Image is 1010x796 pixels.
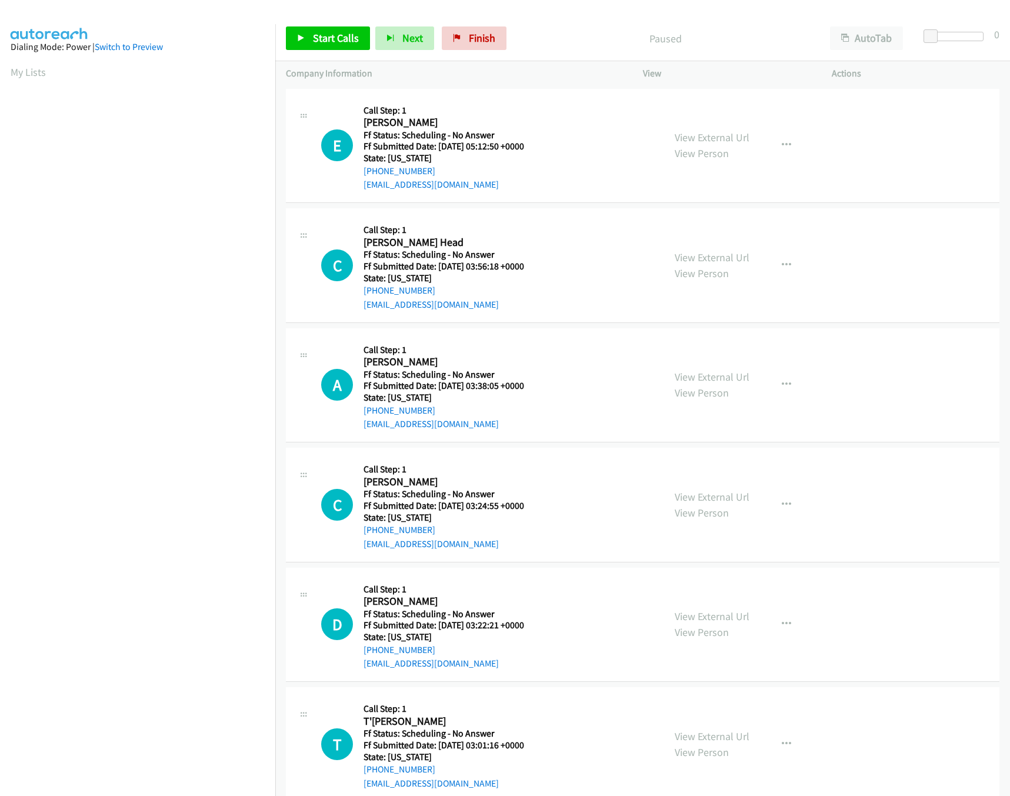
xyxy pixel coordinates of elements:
a: View External Url [675,370,749,384]
h5: Ff Status: Scheduling - No Answer [364,249,539,261]
h5: State: [US_STATE] [364,152,539,164]
a: [EMAIL_ADDRESS][DOMAIN_NAME] [364,658,499,669]
h2: [PERSON_NAME] [364,355,539,369]
a: Switch to Preview [95,41,163,52]
div: The call is yet to be attempted [321,728,353,760]
h1: T [321,728,353,760]
h1: C [321,249,353,281]
p: View [643,66,811,81]
a: [EMAIL_ADDRESS][DOMAIN_NAME] [364,418,499,429]
h5: Ff Submitted Date: [DATE] 03:22:21 +0000 [364,620,539,631]
div: The call is yet to be attempted [321,129,353,161]
h5: Call Step: 1 [364,584,539,595]
a: My Lists [11,65,46,79]
h2: [PERSON_NAME] [364,475,539,489]
div: The call is yet to be attempted [321,249,353,281]
a: [PHONE_NUMBER] [364,764,435,775]
div: The call is yet to be attempted [321,489,353,521]
a: View Person [675,386,729,399]
a: View External Url [675,131,749,144]
h5: Ff Status: Scheduling - No Answer [364,608,539,620]
h2: [PERSON_NAME] [364,595,539,608]
h1: D [321,608,353,640]
span: Next [402,31,423,45]
a: [EMAIL_ADDRESS][DOMAIN_NAME] [364,778,499,789]
h5: State: [US_STATE] [364,751,539,763]
div: Delay between calls (in seconds) [929,32,984,41]
button: AutoTab [830,26,903,50]
a: View Person [675,625,729,639]
h5: Ff Submitted Date: [DATE] 03:24:55 +0000 [364,500,539,512]
h5: Call Step: 1 [364,464,539,475]
h5: Call Step: 1 [364,224,539,236]
h5: Call Step: 1 [364,703,539,715]
a: Finish [442,26,506,50]
h5: State: [US_STATE] [364,512,539,524]
h5: Ff Status: Scheduling - No Answer [364,129,539,141]
h2: [PERSON_NAME] Head [364,236,539,249]
div: The call is yet to be attempted [321,608,353,640]
a: [EMAIL_ADDRESS][DOMAIN_NAME] [364,538,499,549]
h5: Call Step: 1 [364,344,539,356]
p: Paused [522,31,809,46]
span: Finish [469,31,495,45]
div: The call is yet to be attempted [321,369,353,401]
a: [PHONE_NUMBER] [364,285,435,296]
h2: T'[PERSON_NAME] [364,715,539,728]
div: 0 [994,26,999,42]
h5: State: [US_STATE] [364,392,539,404]
a: Start Calls [286,26,370,50]
a: View Person [675,146,729,160]
a: [PHONE_NUMBER] [364,405,435,416]
h1: C [321,489,353,521]
h5: Ff Status: Scheduling - No Answer [364,488,539,500]
a: [EMAIL_ADDRESS][DOMAIN_NAME] [364,299,499,310]
a: View Person [675,506,729,519]
p: Company Information [286,66,622,81]
a: View External Url [675,251,749,264]
div: Dialing Mode: Power | [11,40,265,54]
h5: Ff Status: Scheduling - No Answer [364,369,539,381]
h1: E [321,129,353,161]
h5: Ff Submitted Date: [DATE] 05:12:50 +0000 [364,141,539,152]
span: Start Calls [313,31,359,45]
button: Next [375,26,434,50]
a: View Person [675,745,729,759]
h5: State: [US_STATE] [364,272,539,284]
h1: A [321,369,353,401]
a: View External Url [675,490,749,504]
a: [EMAIL_ADDRESS][DOMAIN_NAME] [364,179,499,190]
h5: Ff Status: Scheduling - No Answer [364,728,539,740]
a: [PHONE_NUMBER] [364,524,435,535]
h2: [PERSON_NAME] [364,116,539,129]
iframe: Dialpad [11,91,275,650]
p: Actions [832,66,999,81]
h5: Ff Submitted Date: [DATE] 03:38:05 +0000 [364,380,539,392]
a: [PHONE_NUMBER] [364,165,435,176]
a: View Person [675,267,729,280]
a: View External Url [675,610,749,623]
a: [PHONE_NUMBER] [364,644,435,655]
h5: Ff Submitted Date: [DATE] 03:56:18 +0000 [364,261,539,272]
h5: Ff Submitted Date: [DATE] 03:01:16 +0000 [364,740,539,751]
a: View External Url [675,730,749,743]
h5: Call Step: 1 [364,105,539,116]
h5: State: [US_STATE] [364,631,539,643]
